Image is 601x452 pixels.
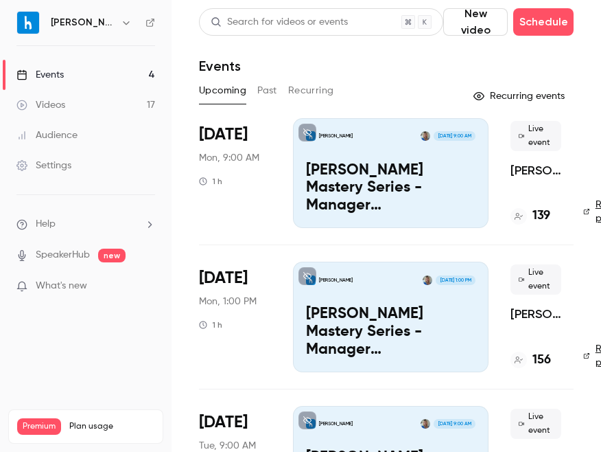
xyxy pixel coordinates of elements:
[199,151,259,165] span: Mon, 9:00 AM
[436,275,475,285] span: [DATE] 1:00 PM
[199,118,271,228] div: Oct 20 Mon, 10:00 AM (America/New York)
[199,80,246,102] button: Upcoming
[69,421,154,432] span: Plan usage
[319,133,353,139] p: [PERSON_NAME]
[199,295,257,308] span: Mon, 1:00 PM
[16,128,78,142] div: Audience
[36,248,90,262] a: SpeakerHub
[510,351,551,370] a: 156
[199,176,222,187] div: 1 h
[36,217,56,231] span: Help
[443,8,508,36] button: New video
[16,68,64,82] div: Events
[16,217,155,231] li: help-dropdown-opener
[17,418,61,435] span: Premium
[319,277,353,284] p: [PERSON_NAME]
[199,262,271,372] div: Oct 20 Mon, 2:00 PM (America/New York)
[199,124,248,146] span: [DATE]
[199,319,222,330] div: 1 h
[510,306,561,322] a: [PERSON_NAME] Mastery Series - Manager Schedules_October 20 Session 2
[532,207,550,225] h4: 139
[510,162,561,179] a: [PERSON_NAME] Mastery Series - Manager Schedules_October 20 Session 1
[293,262,488,372] a: McDonald's Mastery Series - Manager Schedules_October 20 Session 2[PERSON_NAME]Erika Marcus[DATE]...
[257,80,277,102] button: Past
[306,162,475,215] p: [PERSON_NAME] Mastery Series - Manager Schedules_October 20 Session 1
[16,98,65,112] div: Videos
[532,351,551,370] h4: 156
[467,85,574,107] button: Recurring events
[421,419,430,429] img: Erika Marcus
[17,12,39,34] img: Harri
[293,118,488,228] a: McDonald's Mastery Series - Manager Schedules_October 20 Session 1[PERSON_NAME]Erika Marcus[DATE]...
[306,306,475,359] p: [PERSON_NAME] Mastery Series - Manager Schedules_October 20 Session 2
[421,131,430,141] img: Erika Marcus
[16,159,71,172] div: Settings
[510,264,561,295] span: Live event
[510,121,561,151] span: Live event
[98,249,126,262] span: new
[211,15,348,30] div: Search for videos or events
[199,267,248,289] span: [DATE]
[434,419,475,429] span: [DATE] 9:00 AM
[36,279,87,293] span: What's new
[434,131,475,141] span: [DATE] 9:00 AM
[319,420,353,427] p: [PERSON_NAME]
[423,275,432,285] img: Erika Marcus
[513,8,574,36] button: Schedule
[510,207,550,225] a: 139
[288,80,334,102] button: Recurring
[199,58,241,74] h1: Events
[51,16,115,30] h6: [PERSON_NAME]
[199,411,248,433] span: [DATE]
[510,409,561,439] span: Live event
